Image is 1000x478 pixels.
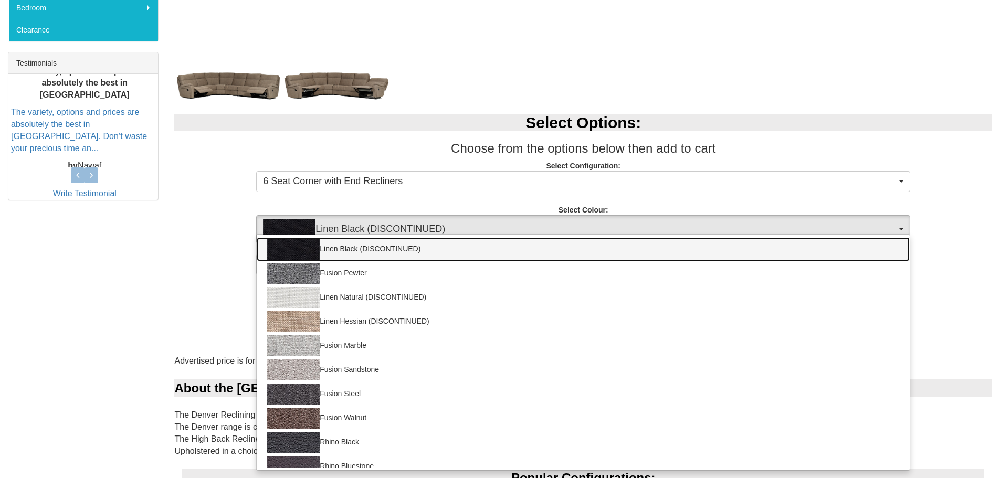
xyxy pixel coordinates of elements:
[263,219,315,240] img: Linen Black (DISCONTINUED)
[257,310,910,334] a: Linen Hessian (DISCONTINUED)
[267,432,320,453] img: Rhino Black
[257,430,910,454] a: Rhino Black
[257,261,910,285] a: Fusion Pewter
[8,52,158,74] div: Testimonials
[267,408,320,429] img: Fusion Walnut
[267,311,320,332] img: Linen Hessian (DISCONTINUED)
[256,215,910,243] button: Linen Black (DISCONTINUED)Linen Black (DISCONTINUED)
[16,66,154,99] b: The variety, options and prices are absolutely the best in [GEOGRAPHIC_DATA]
[267,239,320,260] img: Linen Black (DISCONTINUED)
[257,358,910,382] a: Fusion Sandstone
[257,406,910,430] a: Fusion Walnut
[257,334,910,358] a: Fusion Marble
[267,263,320,284] img: Fusion Pewter
[174,379,992,397] div: About the [GEOGRAPHIC_DATA]:
[257,237,910,261] a: Linen Black (DISCONTINUED)
[263,219,897,240] span: Linen Black (DISCONTINUED)
[11,108,147,153] a: The variety, options and prices are absolutely the best in [GEOGRAPHIC_DATA]. Don’t waste your pr...
[267,384,320,405] img: Fusion Steel
[256,171,910,192] button: 6 Seat Corner with End Recliners
[8,19,158,41] a: Clearance
[559,206,608,214] strong: Select Colour:
[267,359,320,380] img: Fusion Sandstone
[53,189,117,198] a: Write Testimonial
[11,160,158,172] p: Nawaf
[267,456,320,477] img: Rhino Bluestone
[267,335,320,356] img: Fusion Marble
[257,285,910,310] a: Linen Natural (DISCONTINUED)
[174,142,992,155] h3: Choose from the options below then add to cart
[525,114,641,131] b: Select Options:
[68,161,78,169] b: by
[267,287,320,308] img: Linen Natural (DISCONTINUED)
[257,382,910,406] a: Fusion Steel
[263,175,897,188] span: 6 Seat Corner with End Recliners
[546,162,620,170] strong: Select Configuration:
